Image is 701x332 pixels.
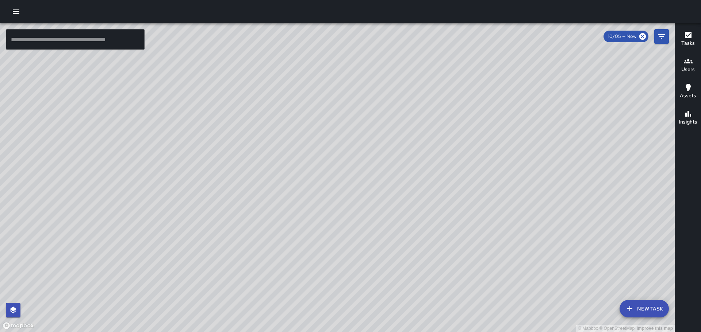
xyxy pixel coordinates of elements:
div: 10/05 — Now [604,31,648,42]
button: Tasks [675,26,701,52]
h6: Assets [680,92,696,100]
h6: Users [681,66,695,74]
span: 10/05 — Now [604,33,641,40]
h6: Tasks [681,39,695,47]
button: Assets [675,79,701,105]
button: Insights [675,105,701,131]
button: New Task [620,300,669,317]
button: Filters [654,29,669,44]
h6: Insights [679,118,697,126]
button: Users [675,52,701,79]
